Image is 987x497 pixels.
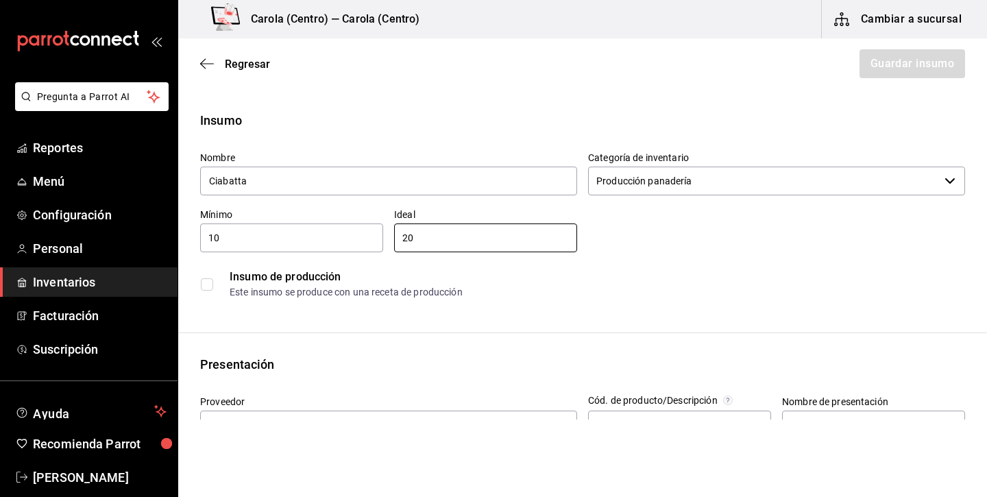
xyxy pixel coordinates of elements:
[200,411,551,439] input: Ver todos
[588,411,771,439] input: Opcional
[33,403,149,420] span: Ayuda
[200,153,577,162] label: Nombre
[200,230,383,246] input: 0
[588,396,718,405] div: Cód. de producto/Descripción
[394,230,577,246] input: 0
[33,435,167,453] span: Recomienda Parrot
[782,411,965,439] input: Opcional
[33,239,167,258] span: Personal
[33,306,167,325] span: Facturación
[33,206,167,224] span: Configuración
[394,210,577,219] label: Ideal
[33,273,167,291] span: Inventarios
[33,468,167,487] span: [PERSON_NAME]
[200,58,270,71] button: Regresar
[200,355,965,374] div: Presentación
[230,269,964,285] div: Insumo de producción
[33,340,167,359] span: Suscripción
[10,99,169,114] a: Pregunta a Parrot AI
[588,153,965,162] label: Categoría de inventario
[588,167,939,195] input: Elige una opción
[200,397,577,407] label: Proveedor
[230,285,964,300] div: Este insumo se produce con una receta de producción
[240,11,419,27] h3: Carola (Centro) — Carola (Centro)
[33,138,167,157] span: Reportes
[200,210,383,219] label: Mínimo
[200,111,965,130] div: Insumo
[37,90,147,104] span: Pregunta a Parrot AI
[151,36,162,47] button: open_drawer_menu
[225,58,270,71] span: Regresar
[782,397,965,407] label: Nombre de presentación
[200,167,577,195] input: Ingresa el nombre de tu insumo
[15,82,169,111] button: Pregunta a Parrot AI
[33,172,167,191] span: Menú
